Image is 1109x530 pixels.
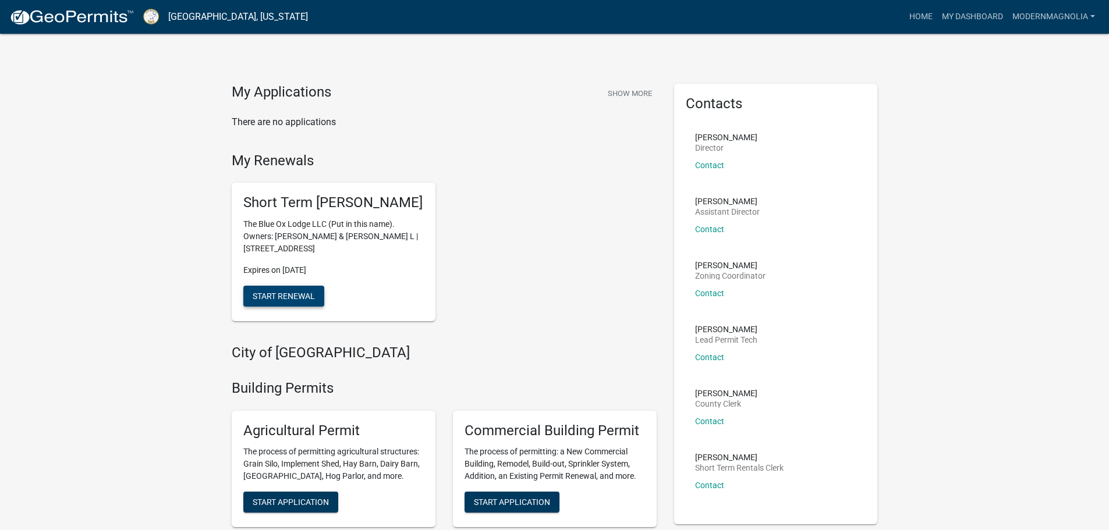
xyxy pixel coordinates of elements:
a: ModernMagnolia [1008,6,1100,28]
button: Show More [603,84,657,103]
h4: City of [GEOGRAPHIC_DATA] [232,344,657,361]
p: The process of permitting: a New Commercial Building, Remodel, Build-out, Sprinkler System, Addit... [465,446,645,482]
span: Start Application [474,497,550,507]
span: Start Application [253,497,329,507]
a: Contact [695,161,724,170]
p: [PERSON_NAME] [695,197,760,205]
h4: My Applications [232,84,331,101]
p: [PERSON_NAME] [695,261,766,269]
p: [PERSON_NAME] [695,389,757,397]
p: Zoning Coordinator [695,272,766,280]
button: Start Renewal [243,286,324,307]
a: Contact [695,353,724,362]
a: Contact [695,481,724,490]
h4: My Renewals [232,152,657,169]
a: Contact [695,225,724,234]
wm-registration-list-section: My Renewals [232,152,657,331]
p: Assistant Director [695,208,760,216]
img: Putnam County, Georgia [143,9,159,24]
a: [GEOGRAPHIC_DATA], [US_STATE] [168,7,308,27]
h5: Agricultural Permit [243,422,424,439]
h5: Commercial Building Permit [465,422,645,439]
h5: Contacts [686,95,866,112]
a: My Dashboard [937,6,1008,28]
p: Director [695,144,757,152]
p: County Clerk [695,400,757,408]
p: [PERSON_NAME] [695,133,757,141]
p: The process of permitting agricultural structures: Grain Silo, Implement Shed, Hay Barn, Dairy Ba... [243,446,424,482]
h5: Short Term [PERSON_NAME] [243,194,424,211]
p: [PERSON_NAME] [695,325,757,333]
a: Home [905,6,937,28]
a: Contact [695,417,724,426]
button: Start Application [465,492,559,513]
a: Contact [695,289,724,298]
p: Expires on [DATE] [243,264,424,276]
p: Lead Permit Tech [695,336,757,344]
h4: Building Permits [232,380,657,397]
p: Short Term Rentals Clerk [695,464,784,472]
p: There are no applications [232,115,657,129]
span: Start Renewal [253,291,315,301]
p: The Blue Ox Lodge LLC (Put in this name). Owners: [PERSON_NAME] & [PERSON_NAME] L | [STREET_ADDRESS] [243,218,424,255]
button: Start Application [243,492,338,513]
p: [PERSON_NAME] [695,453,784,461]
